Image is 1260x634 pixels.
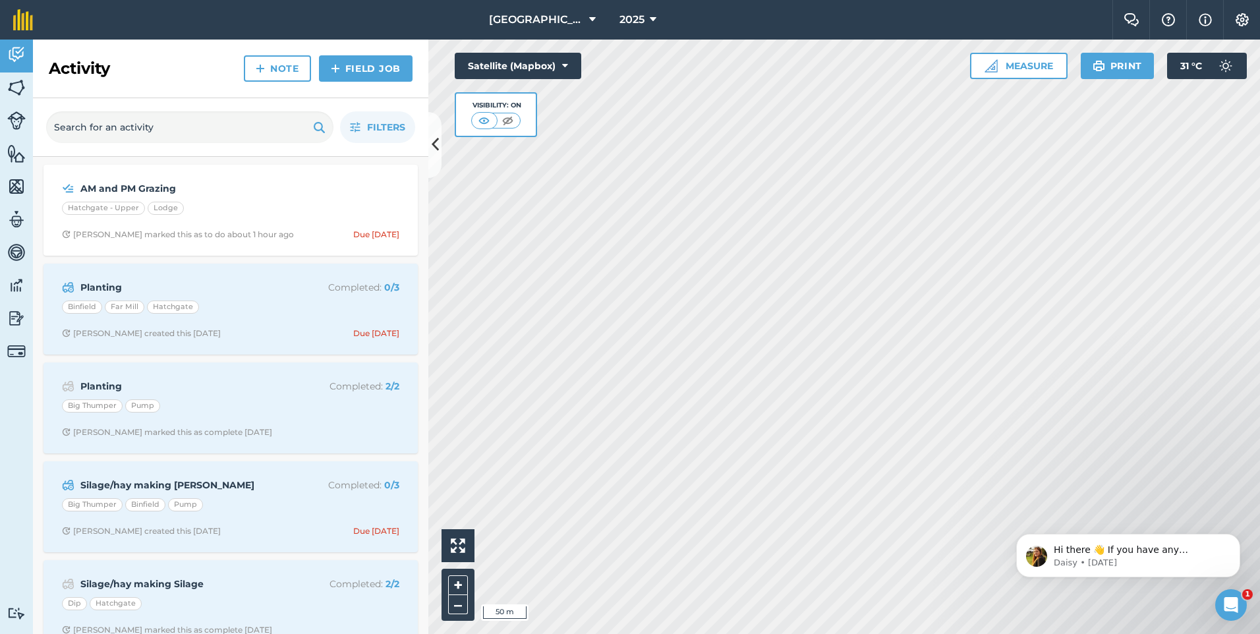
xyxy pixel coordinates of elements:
div: [PERSON_NAME] created this [DATE] [62,526,221,536]
p: Completed : [295,577,399,591]
div: Lodge [148,202,184,215]
strong: Planting [80,280,289,295]
img: svg+xml;base64,PHN2ZyB4bWxucz0iaHR0cDovL3d3dy53My5vcmcvMjAwMC9zdmciIHdpZHRoPSI1NiIgaGVpZ2h0PSI2MC... [7,177,26,196]
div: Dip [62,597,87,610]
a: Note [244,55,311,82]
div: Visibility: On [471,100,521,111]
img: Clock with arrow pointing clockwise [62,329,71,337]
div: Pump [125,399,160,413]
strong: 2 / 2 [386,578,399,590]
img: Ruler icon [985,59,998,72]
iframe: Intercom live chat [1215,589,1247,621]
img: svg+xml;base64,PD94bWwgdmVyc2lvbj0iMS4wIiBlbmNvZGluZz0idXRmLTgiPz4KPCEtLSBHZW5lcmF0b3I6IEFkb2JlIE... [7,45,26,65]
iframe: Intercom notifications message [996,506,1260,598]
a: AM and PM GrazingHatchgate - UpperLodgeClock with arrow pointing clockwise[PERSON_NAME] marked th... [51,173,410,248]
img: svg+xml;base64,PHN2ZyB4bWxucz0iaHR0cDovL3d3dy53My5vcmcvMjAwMC9zdmciIHdpZHRoPSIxNCIgaGVpZ2h0PSIyNC... [331,61,340,76]
img: svg+xml;base64,PHN2ZyB4bWxucz0iaHR0cDovL3d3dy53My5vcmcvMjAwMC9zdmciIHdpZHRoPSIxOSIgaGVpZ2h0PSIyNC... [313,119,326,135]
div: Due [DATE] [353,328,399,339]
p: Completed : [295,379,399,393]
img: svg+xml;base64,PD94bWwgdmVyc2lvbj0iMS4wIiBlbmNvZGluZz0idXRmLTgiPz4KPCEtLSBHZW5lcmF0b3I6IEFkb2JlIE... [7,210,26,229]
p: Completed : [295,280,399,295]
strong: Silage/hay making Silage [80,577,289,591]
div: Big Thumper [62,498,123,511]
img: svg+xml;base64,PHN2ZyB4bWxucz0iaHR0cDovL3d3dy53My5vcmcvMjAwMC9zdmciIHdpZHRoPSI1MCIgaGVpZ2h0PSI0MC... [476,114,492,127]
button: 31 °C [1167,53,1247,79]
img: Two speech bubbles overlapping with the left bubble in the forefront [1124,13,1139,26]
input: Search for an activity [46,111,333,143]
img: fieldmargin Logo [13,9,33,30]
div: Hatchgate [90,597,142,610]
img: Clock with arrow pointing clockwise [62,230,71,239]
div: Hatchgate - Upper [62,202,145,215]
span: 1 [1242,589,1253,600]
a: Silage/hay making [PERSON_NAME]Completed: 0/3Big ThumperBinfieldPumpClock with arrow pointing clo... [51,469,410,544]
img: svg+xml;base64,PHN2ZyB4bWxucz0iaHR0cDovL3d3dy53My5vcmcvMjAwMC9zdmciIHdpZHRoPSI1NiIgaGVpZ2h0PSI2MC... [7,144,26,163]
img: Clock with arrow pointing clockwise [62,428,71,436]
span: 31 ° C [1180,53,1202,79]
img: svg+xml;base64,PHN2ZyB4bWxucz0iaHR0cDovL3d3dy53My5vcmcvMjAwMC9zdmciIHdpZHRoPSIxOSIgaGVpZ2h0PSIyNC... [1093,58,1105,74]
img: svg+xml;base64,PD94bWwgdmVyc2lvbj0iMS4wIiBlbmNvZGluZz0idXRmLTgiPz4KPCEtLSBHZW5lcmF0b3I6IEFkb2JlIE... [7,275,26,295]
strong: 0 / 3 [384,281,399,293]
strong: 0 / 3 [384,479,399,491]
span: [GEOGRAPHIC_DATA] [489,12,584,28]
img: svg+xml;base64,PD94bWwgdmVyc2lvbj0iMS4wIiBlbmNvZGluZz0idXRmLTgiPz4KPCEtLSBHZW5lcmF0b3I6IEFkb2JlIE... [1213,53,1239,79]
button: + [448,575,468,595]
div: [PERSON_NAME] created this [DATE] [62,328,221,339]
div: Far Mill [105,301,144,314]
strong: Planting [80,379,289,393]
div: Binfield [125,498,165,511]
div: Due [DATE] [353,526,399,536]
div: Binfield [62,301,102,314]
img: svg+xml;base64,PD94bWwgdmVyc2lvbj0iMS4wIiBlbmNvZGluZz0idXRmLTgiPz4KPCEtLSBHZW5lcmF0b3I6IEFkb2JlIE... [7,111,26,130]
div: Hatchgate [147,301,199,314]
img: Clock with arrow pointing clockwise [62,625,71,634]
img: svg+xml;base64,PD94bWwgdmVyc2lvbj0iMS4wIiBlbmNvZGluZz0idXRmLTgiPz4KPCEtLSBHZW5lcmF0b3I6IEFkb2JlIE... [7,607,26,620]
div: Big Thumper [62,399,123,413]
img: Four arrows, one pointing top left, one top right, one bottom right and the last bottom left [451,538,465,553]
div: Pump [168,498,203,511]
img: svg+xml;base64,PHN2ZyB4bWxucz0iaHR0cDovL3d3dy53My5vcmcvMjAwMC9zdmciIHdpZHRoPSI1MCIgaGVpZ2h0PSI0MC... [500,114,516,127]
img: svg+xml;base64,PD94bWwgdmVyc2lvbj0iMS4wIiBlbmNvZGluZz0idXRmLTgiPz4KPCEtLSBHZW5lcmF0b3I6IEFkb2JlIE... [62,378,74,394]
img: svg+xml;base64,PD94bWwgdmVyc2lvbj0iMS4wIiBlbmNvZGluZz0idXRmLTgiPz4KPCEtLSBHZW5lcmF0b3I6IEFkb2JlIE... [7,308,26,328]
img: svg+xml;base64,PHN2ZyB4bWxucz0iaHR0cDovL3d3dy53My5vcmcvMjAwMC9zdmciIHdpZHRoPSIxNyIgaGVpZ2h0PSIxNy... [1199,12,1212,28]
img: Clock with arrow pointing clockwise [62,527,71,535]
img: svg+xml;base64,PD94bWwgdmVyc2lvbj0iMS4wIiBlbmNvZGluZz0idXRmLTgiPz4KPCEtLSBHZW5lcmF0b3I6IEFkb2JlIE... [62,279,74,295]
button: Filters [340,111,415,143]
img: svg+xml;base64,PHN2ZyB4bWxucz0iaHR0cDovL3d3dy53My5vcmcvMjAwMC9zdmciIHdpZHRoPSIxNCIgaGVpZ2h0PSIyNC... [256,61,265,76]
img: A cog icon [1234,13,1250,26]
a: PlantingCompleted: 2/2Big ThumperPumpClock with arrow pointing clockwise[PERSON_NAME] marked this... [51,370,410,446]
span: Filters [367,120,405,134]
div: [PERSON_NAME] marked this as to do about 1 hour ago [62,229,294,240]
a: PlantingCompleted: 0/3BinfieldFar MillHatchgateClock with arrow pointing clockwise[PERSON_NAME] c... [51,272,410,347]
img: A question mark icon [1160,13,1176,26]
button: Measure [970,53,1068,79]
h2: Activity [49,58,110,79]
p: Completed : [295,478,399,492]
img: svg+xml;base64,PD94bWwgdmVyc2lvbj0iMS4wIiBlbmNvZGluZz0idXRmLTgiPz4KPCEtLSBHZW5lcmF0b3I6IEFkb2JlIE... [7,243,26,262]
button: – [448,595,468,614]
img: svg+xml;base64,PD94bWwgdmVyc2lvbj0iMS4wIiBlbmNvZGluZz0idXRmLTgiPz4KPCEtLSBHZW5lcmF0b3I6IEFkb2JlIE... [62,181,74,196]
img: svg+xml;base64,PD94bWwgdmVyc2lvbj0iMS4wIiBlbmNvZGluZz0idXRmLTgiPz4KPCEtLSBHZW5lcmF0b3I6IEFkb2JlIE... [62,576,74,592]
div: Due [DATE] [353,229,399,240]
img: svg+xml;base64,PHN2ZyB4bWxucz0iaHR0cDovL3d3dy53My5vcmcvMjAwMC9zdmciIHdpZHRoPSI1NiIgaGVpZ2h0PSI2MC... [7,78,26,98]
span: 2025 [619,12,644,28]
strong: AM and PM Grazing [80,181,289,196]
strong: 2 / 2 [386,380,399,392]
img: svg+xml;base64,PD94bWwgdmVyc2lvbj0iMS4wIiBlbmNvZGluZz0idXRmLTgiPz4KPCEtLSBHZW5lcmF0b3I6IEFkb2JlIE... [62,477,74,493]
img: svg+xml;base64,PD94bWwgdmVyc2lvbj0iMS4wIiBlbmNvZGluZz0idXRmLTgiPz4KPCEtLSBHZW5lcmF0b3I6IEFkb2JlIE... [7,342,26,360]
button: Print [1081,53,1155,79]
button: Satellite (Mapbox) [455,53,581,79]
div: [PERSON_NAME] marked this as complete [DATE] [62,427,272,438]
a: Field Job [319,55,413,82]
strong: Silage/hay making [PERSON_NAME] [80,478,289,492]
